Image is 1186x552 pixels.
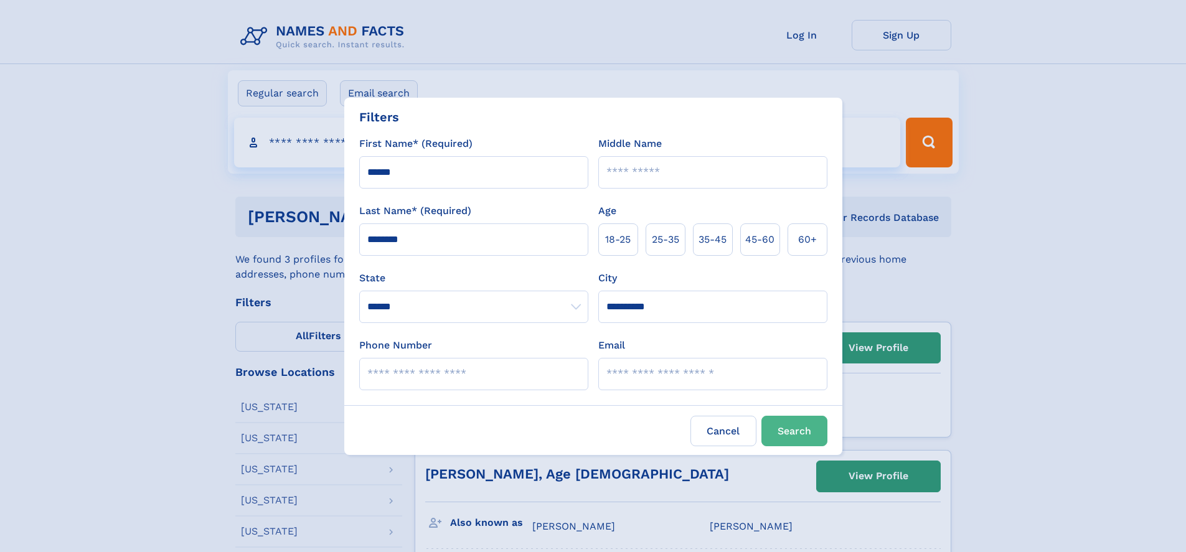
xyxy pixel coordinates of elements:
label: Cancel [690,416,756,446]
span: 25‑35 [652,232,679,247]
span: 60+ [798,232,817,247]
button: Search [761,416,827,446]
span: 35‑45 [699,232,727,247]
div: Filters [359,108,399,126]
span: 18‑25 [605,232,631,247]
label: State [359,271,588,286]
label: Middle Name [598,136,662,151]
label: First Name* (Required) [359,136,473,151]
label: Age [598,203,616,218]
label: City [598,271,617,286]
label: Phone Number [359,338,432,353]
span: 45‑60 [745,232,774,247]
label: Email [598,338,625,353]
label: Last Name* (Required) [359,203,471,218]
